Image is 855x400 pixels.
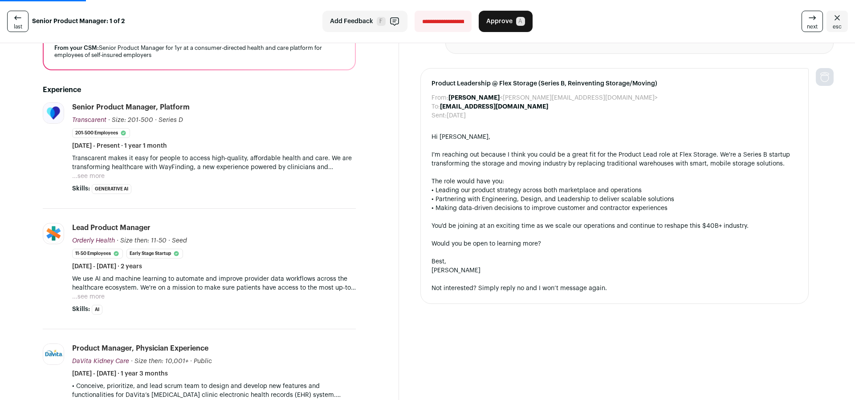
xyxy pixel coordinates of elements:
[826,11,848,32] a: Close
[72,141,167,150] span: [DATE] - Present · 1 year 1 month
[72,358,129,364] span: DaVita Kidney Care
[72,369,168,378] span: [DATE] - [DATE] · 1 year 3 months
[54,45,99,51] span: From your CSM:
[833,23,842,30] span: esc
[72,382,356,400] p: • Conceive, prioritize, and lead scrum team to design and develop new features and functionalitie...
[72,249,123,259] li: 11-50 employees
[168,236,170,245] span: ·
[14,23,22,30] span: last
[159,117,183,123] span: Series D
[807,23,818,30] span: next
[190,357,192,366] span: ·
[72,223,151,233] div: Lead Product Manager
[194,358,212,364] span: Public
[486,17,513,26] span: Approve
[72,275,356,292] p: We use AI and machine learning to automate and improve provider data workflows across the healthc...
[432,79,798,88] span: Product Leadership @ Flex Storage (Series B, Reinventing Storage/Moving)
[92,184,131,194] li: Generative AI
[447,111,466,120] dd: [DATE]
[479,11,533,32] button: Approve A
[440,104,548,110] b: [EMAIL_ADDRESS][DOMAIN_NAME]
[32,17,125,26] strong: Senior Product Manager: 1 of 2
[72,292,105,301] button: ...see more
[72,128,130,138] li: 201-500 employees
[54,44,344,59] div: Senior Product Manager for 1yr at a consumer-directed health and care platform for employees of s...
[448,93,658,102] dd: <[PERSON_NAME][EMAIL_ADDRESS][DOMAIN_NAME]>
[432,102,440,111] dt: To:
[43,223,64,244] img: c6b55976df41269d6bd0f877531de4ef19e632e8f30c710e734f42933f1f1f00.png
[43,85,356,95] h2: Experience
[330,17,373,26] span: Add Feedback
[172,238,187,244] span: Seed
[72,184,90,193] span: Skills:
[72,117,106,123] span: Transcarent
[72,238,115,244] span: Orderly Health
[92,305,102,315] li: AI
[432,93,448,102] dt: From:
[448,95,500,101] b: [PERSON_NAME]
[72,343,208,353] div: Product Manager, Physician Experience
[432,133,798,293] div: Hi [PERSON_NAME], I'm reaching out because I think you could be a great fit for the Product Lead ...
[72,262,142,271] span: [DATE] - [DATE] · 2 years
[802,11,823,32] a: next
[72,102,190,112] div: Senior Product Manager, Platform
[7,11,28,32] a: last
[516,17,525,26] span: A
[72,172,105,181] button: ...see more
[816,68,834,86] img: nopic.png
[322,11,407,32] button: Add Feedback F
[108,117,153,123] span: · Size: 201-500
[131,358,188,364] span: · Size then: 10,001+
[126,249,183,259] li: Early Stage Startup
[72,154,356,172] p: Transcarent makes it easy for people to access high-quality, affordable health and care. We are t...
[43,103,64,123] img: aca0ac426727bc8f2e13dbaf9da096dff888fcbc727c454445fba7c6c0a62b05.png
[43,344,64,364] img: e6d18783ccc55c4e6c95c11bc71d1d7499bb2a553c0cbe56df23df4eeef2e56d.jpg
[117,238,167,244] span: · Size then: 11-50
[432,111,447,120] dt: Sent:
[72,305,90,314] span: Skills:
[377,17,386,26] span: F
[155,116,157,125] span: ·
